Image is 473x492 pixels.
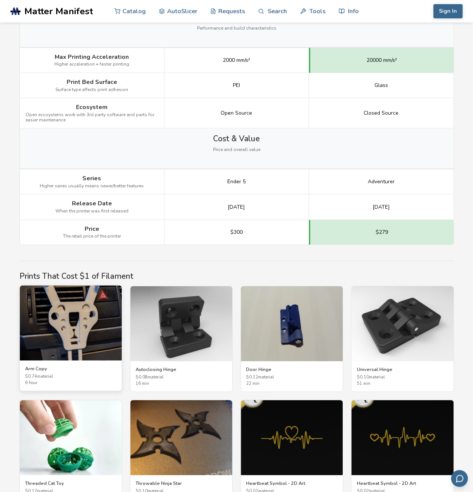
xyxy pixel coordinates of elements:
a: Door HingeDoor Hinge$0.12material22 min [240,286,343,392]
span: $ 0.08 material [136,375,227,380]
a: Universal HingeUniversal Hinge$0.10material51 min [351,286,454,392]
h3: Universal Hinge [357,366,448,372]
span: Max Printing Acceleration [55,54,129,60]
span: $ 0.10 material [357,375,448,380]
span: 6 hour [25,381,116,386]
span: Glass [375,82,388,88]
h3: Arm Copy [25,366,116,372]
span: [DATE] [228,204,245,210]
a: Arm CopyArm Copy$0.74material6 hour [19,285,122,391]
span: Ecosystem [76,104,107,111]
img: Arm Copy [20,286,122,360]
img: Heartbeat Symbol - 2D Art [351,400,453,475]
h3: Autoclosing Hinge [136,366,227,372]
span: Higher series usually means newer/better features [40,184,144,189]
span: Open ecosystems work with 3rd party software and parts for easier maintenance [25,112,158,123]
h3: Heartbeat Symbol - 2D Art [357,480,448,486]
span: 20000 mm/s² [367,57,397,63]
span: Price and overall value [213,147,260,153]
span: 51 min [357,381,448,386]
h3: Door Hinge [246,366,337,372]
img: Universal Hinge [351,286,453,361]
img: Throwable Ninja Star [130,400,232,475]
h3: Threaded Cat Toy [25,480,116,486]
a: Autoclosing HingeAutoclosing Hinge$0.08material16 min [130,286,233,392]
button: Sign In [433,4,463,18]
span: The retail price of the printer [63,234,121,239]
span: Adventurer [368,179,395,185]
span: Cost & Value [213,134,260,143]
span: 2000 mm/s² [223,57,250,63]
span: Higher acceleration = faster printing [54,62,129,67]
span: Release Date [72,200,112,207]
span: Print Bed Surface [67,79,117,85]
img: Autoclosing Hinge [130,286,232,361]
span: 16 min [136,381,227,386]
span: Performance and build characteristics [197,26,276,31]
span: $300 [230,229,243,235]
span: When the printer was first released [55,209,128,214]
span: Surface type affects print adhesion [55,87,128,93]
span: Open Source [221,110,252,116]
span: 22 min [246,381,337,386]
span: $ 0.12 material [246,375,337,380]
span: Price [85,226,99,232]
span: Series [82,175,101,182]
span: [DATE] [373,204,390,210]
span: PEI [233,82,240,88]
button: Send feedback via email [451,470,468,487]
span: $ 0.74 material [25,374,116,379]
span: Ender 5 [227,179,246,185]
img: Heartbeat Symbol - 2D Art [241,400,343,475]
img: Door Hinge [241,286,343,361]
h3: Throwable Ninja Star [136,480,227,486]
h2: Prints That Cost $1 of Filament [19,272,454,281]
h3: Heartbeat Symbol - 2D Art [246,480,337,486]
img: Threaded Cat Toy [20,400,122,475]
span: Matter Manifest [24,6,93,16]
span: $279 [376,229,388,235]
span: Closed Source [364,110,398,116]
